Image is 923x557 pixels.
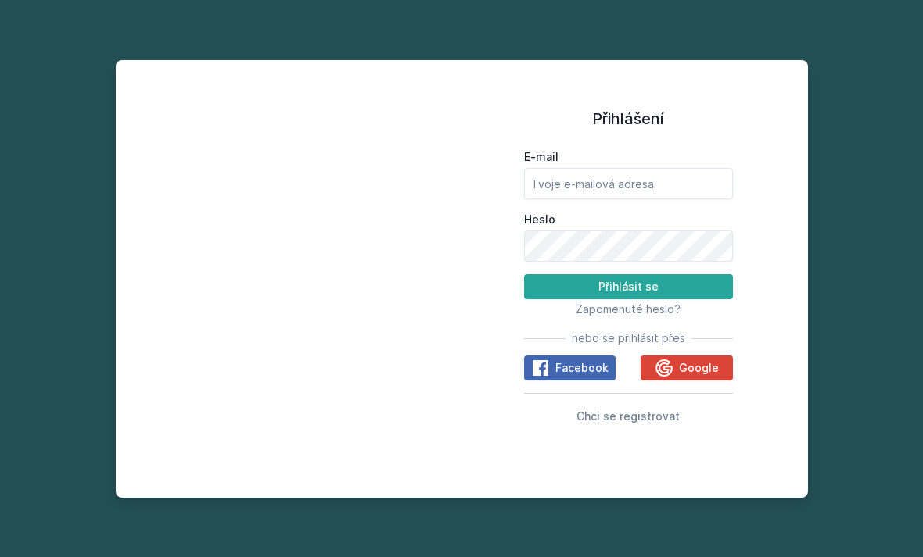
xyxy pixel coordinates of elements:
[524,355,616,380] button: Facebook
[524,212,733,227] label: Heslo
[524,274,733,299] button: Přihlásit se
[576,409,680,423] span: Chci se registrovat
[524,168,733,199] input: Tvoje e-mailová adresa
[641,355,732,380] button: Google
[576,406,680,425] button: Chci se registrovat
[524,149,733,165] label: E-mail
[524,107,733,130] h1: Přihlášení
[572,330,685,346] span: nebo se přihlásit přes
[679,360,719,376] span: Google
[555,360,609,376] span: Facebook
[576,302,681,316] span: Zapomenuté heslo?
